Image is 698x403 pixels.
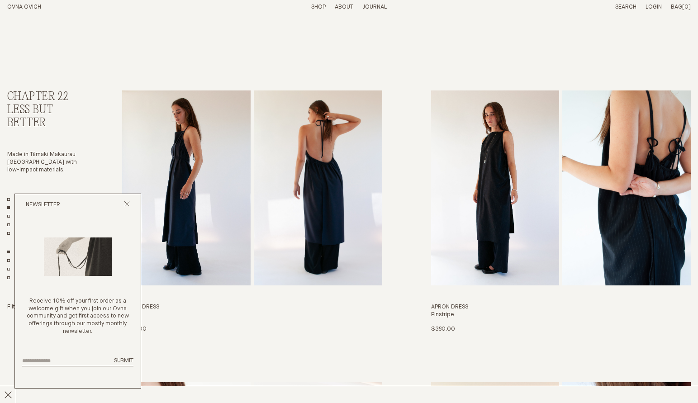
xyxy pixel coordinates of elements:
[7,249,21,256] a: Show All
[122,90,382,333] a: Apron Dress
[22,298,133,336] p: Receive 10% off your first order as a welcome gift when you join our Ovna community and get first...
[7,230,26,238] a: Sale
[122,303,382,311] h3: Apron Dress
[7,222,28,229] a: Core
[431,311,691,319] h4: Pinstripe
[615,4,636,10] a: Search
[7,274,37,282] a: Bottoms
[7,196,21,204] a: All
[682,4,691,10] span: [0]
[362,4,387,10] a: Journal
[7,213,44,221] a: Chapter 21
[335,4,353,11] summary: About
[7,151,86,174] p: Made in Tāmaki Makaurau [GEOGRAPHIC_DATA] with low-impact materials.
[122,311,382,319] h4: Ink
[431,90,560,285] img: Apron Dress
[431,326,455,332] span: $380.00
[7,303,27,311] summary: Filter
[114,357,133,365] button: Submit
[7,266,28,273] a: Tops
[124,201,130,209] button: Close popup
[7,257,37,265] a: Dresses
[7,204,45,212] a: Chapter 22
[431,303,691,311] h3: Apron Dress
[114,358,133,364] span: Submit
[7,104,86,130] h3: Less But Better
[7,90,86,104] h2: Chapter 22
[311,4,326,10] a: Shop
[122,90,251,285] img: Apron Dress
[26,201,60,209] h2: Newsletter
[431,90,691,333] a: Apron Dress
[671,4,682,10] span: Bag
[646,4,662,10] a: Login
[7,4,41,10] a: Home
